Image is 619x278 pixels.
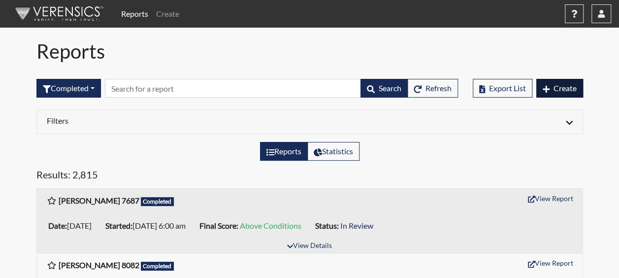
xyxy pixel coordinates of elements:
b: Final Score: [199,221,238,230]
button: View Report [523,255,578,271]
span: Above Conditions [240,221,301,230]
span: Create [554,83,577,93]
b: Started: [105,221,132,230]
li: [DATE] [44,218,101,234]
li: [DATE] 6:00 am [101,218,195,234]
b: Status: [315,221,339,230]
button: Completed [36,79,101,98]
button: Search [360,79,408,98]
div: Click to expand/collapse filters [39,116,580,128]
span: Completed [141,262,174,271]
label: View statistics about completed interviews [307,142,359,161]
b: Date: [48,221,67,230]
div: Filter by interview status [36,79,101,98]
h1: Reports [36,39,583,63]
h6: Filters [47,116,302,125]
a: Reports [117,4,152,24]
b: [PERSON_NAME] 7687 [59,196,139,205]
span: Completed [141,197,174,206]
button: View Report [523,191,578,206]
button: Export List [473,79,532,98]
button: View Details [283,240,336,253]
span: Refresh [425,83,452,93]
span: Search [379,83,401,93]
button: Create [536,79,583,98]
h5: Results: 2,815 [36,169,583,184]
button: Refresh [407,79,458,98]
b: [PERSON_NAME] 8082 [59,260,139,270]
span: In Review [340,221,373,230]
a: Create [152,4,183,24]
input: Search by Registration ID, Interview Number, or Investigation Name. [105,79,361,98]
label: View the list of reports [260,142,308,161]
span: Export List [489,83,526,93]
